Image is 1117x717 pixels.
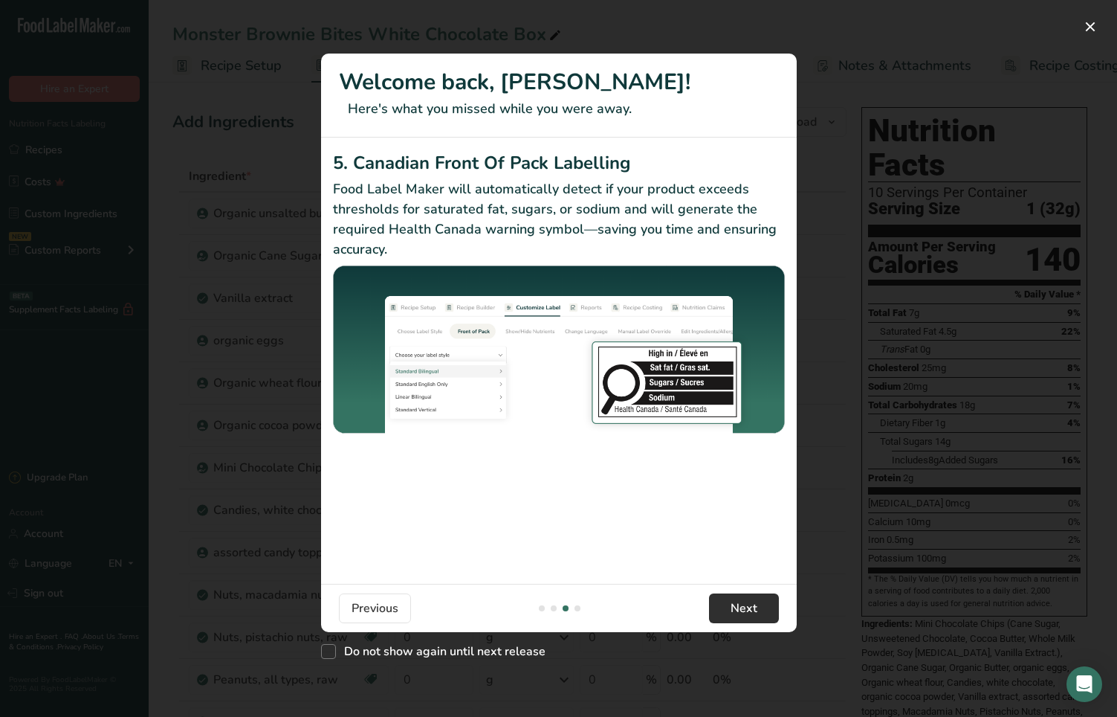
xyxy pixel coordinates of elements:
[333,149,785,176] h2: 5. Canadian Front Of Pack Labelling
[336,644,545,659] span: Do not show again until next release
[333,179,785,260] p: Food Label Maker will automatically detect if your product exceeds thresholds for saturated fat, ...
[709,594,779,623] button: Next
[339,65,779,99] h1: Welcome back, [PERSON_NAME]!
[352,599,398,617] span: Previous
[731,599,757,617] span: Next
[1066,666,1102,702] div: Open Intercom Messenger
[339,99,779,119] p: Here's what you missed while you were away.
[339,594,411,623] button: Previous
[333,266,785,436] img: Canadian Front Of Pack Labelling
